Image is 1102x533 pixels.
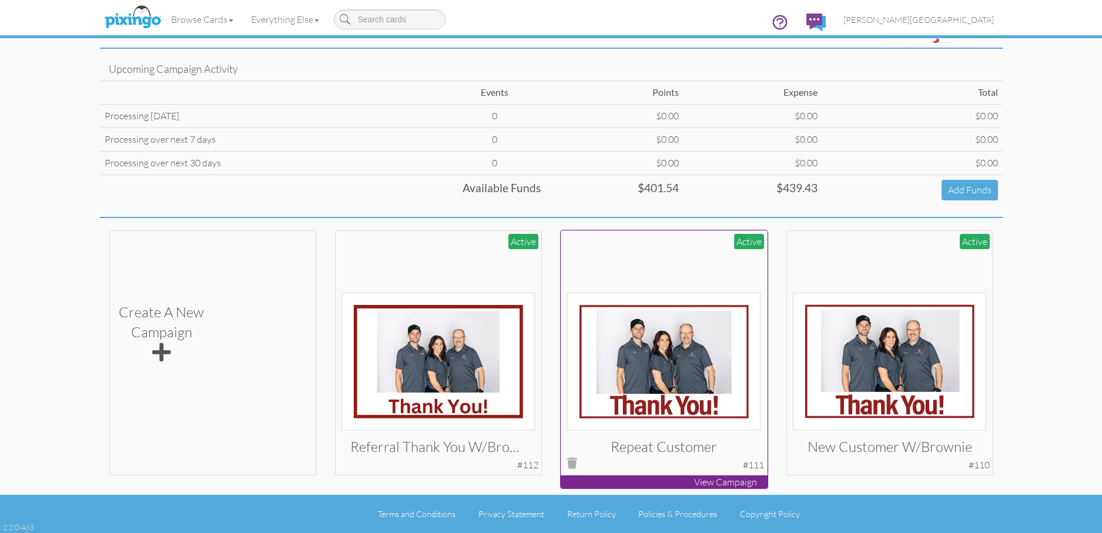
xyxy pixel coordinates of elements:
[109,63,994,75] h4: Upcoming Campaign Activity
[835,5,1003,35] a: [PERSON_NAME][GEOGRAPHIC_DATA]
[567,293,761,430] img: 129197-1-1741852843475-97e0657386e8d59e-qa.jpg
[100,128,444,151] td: Processing over next 7 days
[444,128,545,151] td: 0
[242,5,328,34] a: Everything Else
[822,105,1003,128] td: $0.00
[100,151,444,175] td: Processing over next 30 days
[545,105,684,128] td: $0.00
[684,151,822,175] td: $0.00
[802,439,977,454] h3: New Customer W/Brownie
[341,293,535,430] img: 127756-1-1738918826771-6e2e2c8500121d0c-qa.jpg
[334,9,446,29] input: Search cards
[567,509,616,519] a: Return Policy
[806,14,826,31] img: comments.svg
[517,458,538,472] div: #112
[576,439,752,454] h3: Repeat Customer
[843,15,994,25] span: [PERSON_NAME][GEOGRAPHIC_DATA]
[444,105,545,128] td: 0
[969,458,990,472] div: #110
[119,302,204,366] div: Create a new Campaign
[822,81,1003,105] td: Total
[740,509,800,519] a: Copyright Policy
[100,175,545,205] td: Available Funds
[478,509,544,519] a: Privacy Statement
[378,509,455,519] a: Terms and Conditions
[822,151,1003,175] td: $0.00
[102,3,164,32] img: pixingo logo
[684,128,822,151] td: $0.00
[545,175,684,205] td: $401.54
[684,175,822,205] td: $439.43
[684,105,822,128] td: $0.00
[793,293,986,430] img: 129196-1-1741852843208-833c636912008406-qa.jpg
[545,151,684,175] td: $0.00
[444,81,545,105] td: Events
[822,128,1003,151] td: $0.00
[561,475,768,489] p: View Campaign
[743,458,764,472] div: #111
[162,5,242,34] a: Browse Cards
[545,128,684,151] td: $0.00
[942,180,998,200] a: Add Funds
[638,509,717,519] a: Policies & Procedures
[684,81,822,105] td: Expense
[545,81,684,105] td: Points
[3,522,34,532] div: 2.2.0-463
[508,234,538,250] div: Active
[734,234,764,250] div: Active
[444,151,545,175] td: 0
[100,105,444,128] td: Processing [DATE]
[350,439,526,454] h3: Referral Thank You w/Brownies
[960,234,990,250] div: Active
